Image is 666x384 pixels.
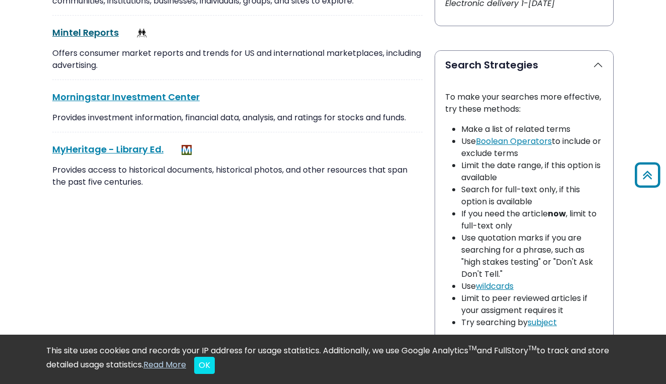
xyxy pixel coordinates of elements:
a: subject [528,317,557,328]
li: If you need the article , limit to full-text only [461,208,603,232]
li: Use to include or exclude terms [461,135,603,160]
a: Back to Top [631,167,663,183]
img: Demographics [137,28,147,38]
p: Provides investment information, financial data, analysis, and ratings for stocks and funds. [52,112,423,124]
a: Mintel Reports [52,26,119,39]
li: Limit to peer reviewed articles if your assigment requires it [461,292,603,317]
div: This site uses cookies and records your IP address for usage statistics. Additionally, we use Goo... [46,345,620,374]
a: MyHeritage - Library Ed. [52,143,163,156]
li: Make a list of related terms [461,123,603,135]
sup: TM [528,344,537,352]
li: Try searching by [461,317,603,329]
li: Search for full-text only, if this option is available [461,184,603,208]
sup: TM [468,344,477,352]
a: Boolean Operators [476,135,552,147]
li: Use [461,280,603,292]
a: Morningstar Investment Center [52,91,200,103]
li: Use quotation marks if you are searching for a phrase, such as "high stakes testing" or "Don't As... [461,232,603,280]
p: Offers consumer market reports and trends for US and international marketplaces, including advert... [52,47,423,71]
p: To make your searches more effective, try these methods: [445,91,603,115]
li: Limit the date range, if this option is available [461,160,603,184]
strong: now [548,208,566,219]
a: Read More [143,359,186,370]
p: Provides access to historical documents, historical photos, and other resources that span the pas... [52,164,423,188]
img: MeL (Michigan electronic Library) [182,145,192,155]
a: wildcards [476,280,514,292]
button: Search Strategies [435,51,613,79]
button: Close [194,357,215,374]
